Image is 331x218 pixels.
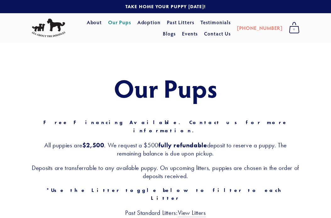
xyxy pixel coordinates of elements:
[286,20,303,36] a: 0 items in cart
[87,17,102,28] a: About
[178,209,206,217] a: View Litters
[167,19,194,25] a: Past Litters
[200,17,231,28] a: Testimonials
[237,22,283,34] a: [PHONE_NUMBER]
[46,187,290,201] strong: *Use the Litter toggle below to filter to each Litter
[31,74,300,102] h1: Our Pups
[158,141,207,149] strong: fully refundable
[204,28,231,39] a: Contact Us
[182,28,198,39] a: Events
[31,19,65,37] img: All About The Doodles
[31,141,300,157] h3: All puppies are . We request a $500 deposit to reserve a puppy. The remaining balance is due upon...
[82,141,104,149] strong: $2,500
[108,17,131,28] a: Our Pups
[289,25,300,34] span: 0
[43,119,293,134] strong: Free Financing Available. Contact us for more information.
[31,164,300,180] h3: Deposits are transferrable to any available puppy. On upcoming litters, puppies are chosen in the...
[163,28,176,39] a: Blogs
[137,17,161,28] a: Adoption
